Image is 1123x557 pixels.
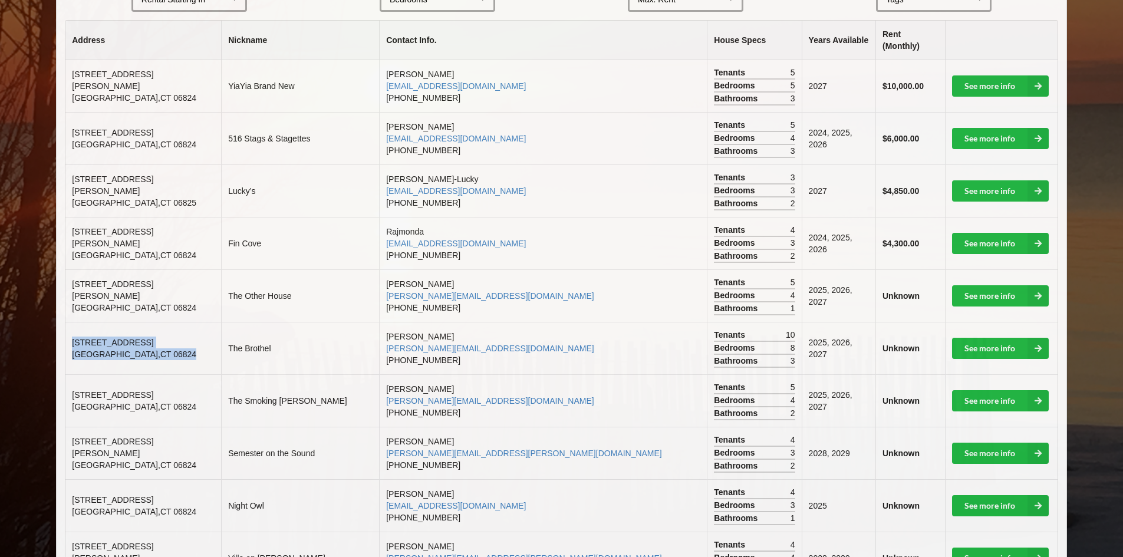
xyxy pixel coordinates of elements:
span: 4 [791,132,795,144]
span: Tenants [714,172,748,183]
span: 3 [791,93,795,104]
a: See more info [952,338,1049,359]
td: [PERSON_NAME] [PHONE_NUMBER] [379,479,707,532]
span: [STREET_ADDRESS][PERSON_NAME] [72,70,153,91]
span: [GEOGRAPHIC_DATA] , CT 06824 [72,350,196,359]
span: 2 [791,197,795,209]
a: [PERSON_NAME][EMAIL_ADDRESS][PERSON_NAME][DOMAIN_NAME] [386,449,662,458]
span: Tenants [714,67,748,78]
a: [PERSON_NAME][EMAIL_ADDRESS][DOMAIN_NAME] [386,396,594,406]
span: [STREET_ADDRESS][PERSON_NAME] [72,227,153,248]
span: Tenants [714,486,748,498]
span: 3 [791,499,795,511]
td: The Smoking [PERSON_NAME] [221,374,379,427]
b: Unknown [882,396,920,406]
span: Bathrooms [714,93,760,104]
b: $4,300.00 [882,239,919,248]
span: 8 [791,342,795,354]
span: [STREET_ADDRESS][PERSON_NAME] [72,437,153,458]
span: [GEOGRAPHIC_DATA] , CT 06824 [72,251,196,260]
a: See more info [952,128,1049,149]
span: Bedrooms [714,184,758,196]
span: 4 [791,434,795,446]
span: 5 [791,276,795,288]
b: Unknown [882,449,920,458]
span: 3 [791,237,795,249]
th: Nickname [221,21,379,60]
td: Rajmonda [PHONE_NUMBER] [379,217,707,269]
td: [PERSON_NAME] [PHONE_NUMBER] [379,112,707,164]
th: Rent (Monthly) [875,21,945,60]
b: $10,000.00 [882,81,924,91]
span: Tenants [714,224,748,236]
span: Tenants [714,434,748,446]
a: [EMAIL_ADDRESS][DOMAIN_NAME] [386,501,526,510]
span: 4 [791,486,795,498]
td: 2024, 2025, 2026 [802,112,875,164]
span: 3 [791,145,795,157]
a: [EMAIL_ADDRESS][DOMAIN_NAME] [386,239,526,248]
span: 1 [791,512,795,524]
a: [PERSON_NAME][EMAIL_ADDRESS][DOMAIN_NAME] [386,291,594,301]
span: 2 [791,250,795,262]
a: See more info [952,285,1049,306]
span: Bathrooms [714,302,760,314]
span: [STREET_ADDRESS] [72,390,153,400]
span: [GEOGRAPHIC_DATA] , CT 06824 [72,460,196,470]
span: Bedrooms [714,447,758,459]
td: 2025, 2026, 2027 [802,374,875,427]
a: See more info [952,495,1049,516]
span: [STREET_ADDRESS] [72,128,153,137]
a: See more info [952,180,1049,202]
td: [PERSON_NAME] [PHONE_NUMBER] [379,60,707,112]
span: [GEOGRAPHIC_DATA] , CT 06824 [72,303,196,312]
td: [PERSON_NAME] [PHONE_NUMBER] [379,427,707,479]
b: Unknown [882,501,920,510]
td: 2027 [802,164,875,217]
span: Bedrooms [714,132,758,144]
th: Years Available [802,21,875,60]
td: Lucky’s [221,164,379,217]
span: Bedrooms [714,289,758,301]
span: 2 [791,407,795,419]
a: [PERSON_NAME][EMAIL_ADDRESS][DOMAIN_NAME] [386,344,594,353]
span: [GEOGRAPHIC_DATA] , CT 06824 [72,402,196,411]
td: [PERSON_NAME] [PHONE_NUMBER] [379,269,707,322]
span: Bathrooms [714,355,760,367]
span: 5 [791,80,795,91]
span: Bedrooms [714,237,758,249]
td: Fin Cove [221,217,379,269]
a: [EMAIL_ADDRESS][DOMAIN_NAME] [386,186,526,196]
td: 2024, 2025, 2026 [802,217,875,269]
a: See more info [952,390,1049,411]
span: 5 [791,381,795,393]
span: 3 [791,184,795,196]
span: Tenants [714,276,748,288]
td: 2028, 2029 [802,427,875,479]
a: [EMAIL_ADDRESS][DOMAIN_NAME] [386,134,526,143]
span: Bathrooms [714,512,760,524]
span: Tenants [714,381,748,393]
span: 5 [791,67,795,78]
span: Bathrooms [714,197,760,209]
span: 1 [791,302,795,314]
b: $6,000.00 [882,134,919,143]
span: 4 [791,289,795,301]
span: Bathrooms [714,250,760,262]
span: Bedrooms [714,394,758,406]
a: See more info [952,443,1049,464]
span: 3 [791,172,795,183]
span: [STREET_ADDRESS][PERSON_NAME] [72,279,153,301]
th: Address [65,21,221,60]
span: 4 [791,539,795,551]
a: See more info [952,233,1049,254]
span: Bedrooms [714,80,758,91]
b: $4,850.00 [882,186,919,196]
span: [STREET_ADDRESS] [72,495,153,505]
span: [STREET_ADDRESS][PERSON_NAME] [72,174,153,196]
td: [PERSON_NAME] [PHONE_NUMBER] [379,374,707,427]
span: 4 [791,394,795,406]
td: 516 Stags & Stagettes [221,112,379,164]
span: Tenants [714,119,748,131]
th: Contact Info. [379,21,707,60]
